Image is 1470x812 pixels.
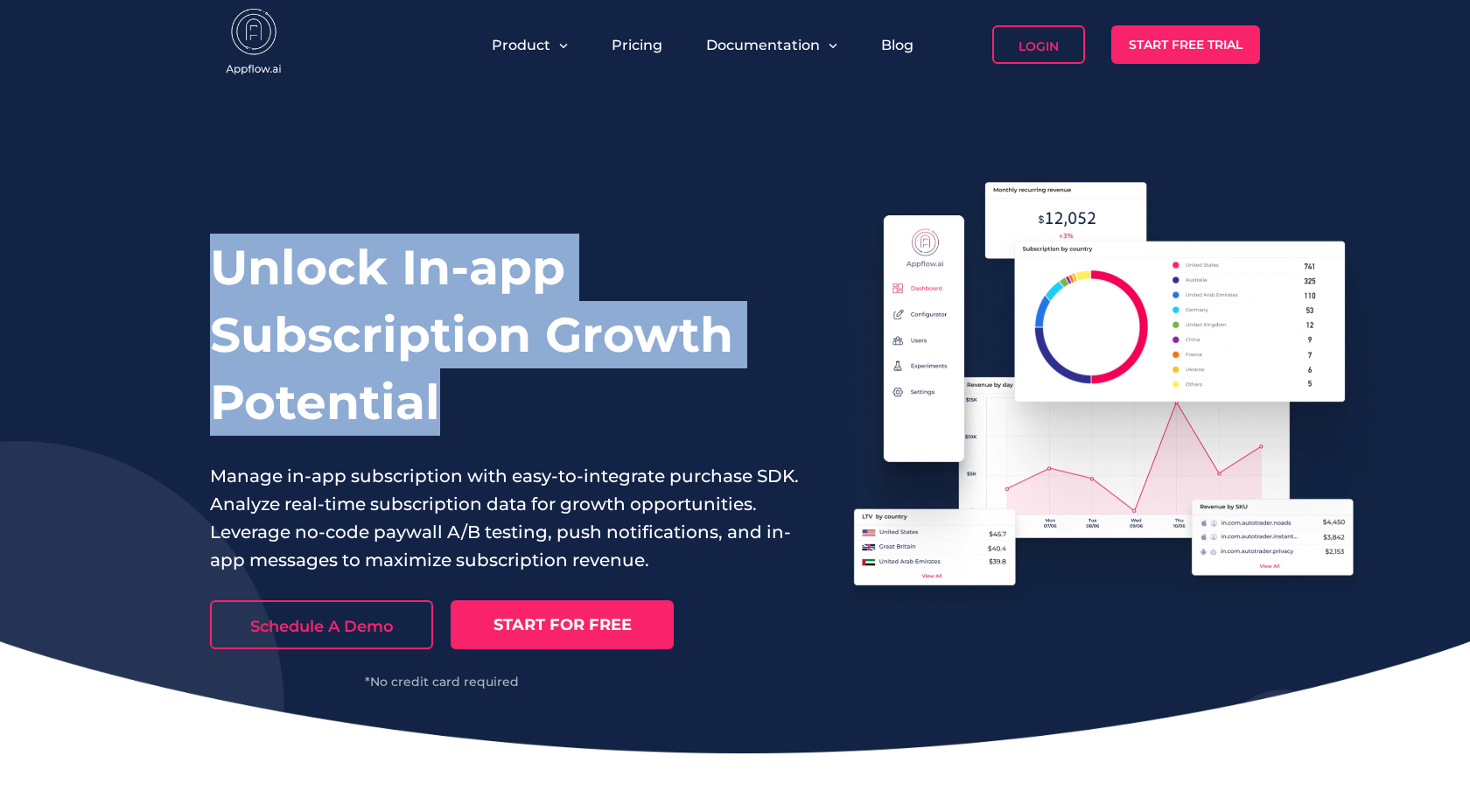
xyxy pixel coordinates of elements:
img: appflow.ai-logo [210,9,297,79]
a: Login [992,25,1085,64]
div: *No credit card required [210,675,674,688]
a: Schedule A Demo [210,600,433,649]
a: Pricing [612,37,662,53]
span: Documentation [706,37,820,53]
button: Documentation [706,37,837,53]
h1: Unlock In-app Subscription Growth Potential [210,234,800,436]
p: Manage in-app subscription with easy-to-integrate purchase SDK. Analyze real-time subscription da... [210,462,800,574]
a: START FOR FREE [451,600,674,649]
span: Product [492,37,550,53]
a: Start Free Trial [1111,25,1260,64]
a: Blog [881,37,913,53]
button: Product [492,37,568,53]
